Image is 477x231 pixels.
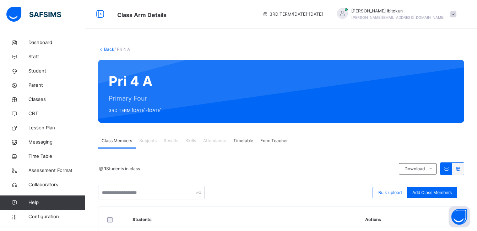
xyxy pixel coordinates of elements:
span: Help [28,199,85,206]
span: Collaborators [28,181,85,188]
b: 1 [104,166,106,171]
span: Classes [28,96,85,103]
span: Subjects [139,138,157,144]
img: safsims [6,7,61,22]
span: Skills [185,138,196,144]
span: Results [164,138,178,144]
span: session/term information [262,11,323,17]
span: Staff [28,53,85,60]
span: Lesson Plan [28,124,85,131]
span: [PERSON_NAME][EMAIL_ADDRESS][DOMAIN_NAME] [351,15,445,20]
span: Students in class [104,166,140,172]
span: Bulk upload [378,189,402,196]
span: Parent [28,82,85,89]
span: / Pri 4 A [114,47,130,52]
span: [PERSON_NAME] Ibitokun [351,8,445,14]
span: Attendance [203,138,226,144]
span: Add Class Members [412,189,452,196]
span: Download [405,166,425,172]
span: Time Table [28,153,85,160]
span: Form Teacher [260,138,288,144]
span: Configuration [28,213,85,220]
button: Open asap [449,206,470,227]
span: Class Members [102,138,132,144]
span: CBT [28,110,85,117]
span: Messaging [28,139,85,146]
span: Timetable [233,138,253,144]
span: Student [28,68,85,75]
div: OlufemiIbitokun [330,8,460,21]
span: Dashboard [28,39,85,46]
span: Class Arm Details [117,11,167,18]
a: Back [104,47,114,52]
span: Assessment Format [28,167,85,174]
